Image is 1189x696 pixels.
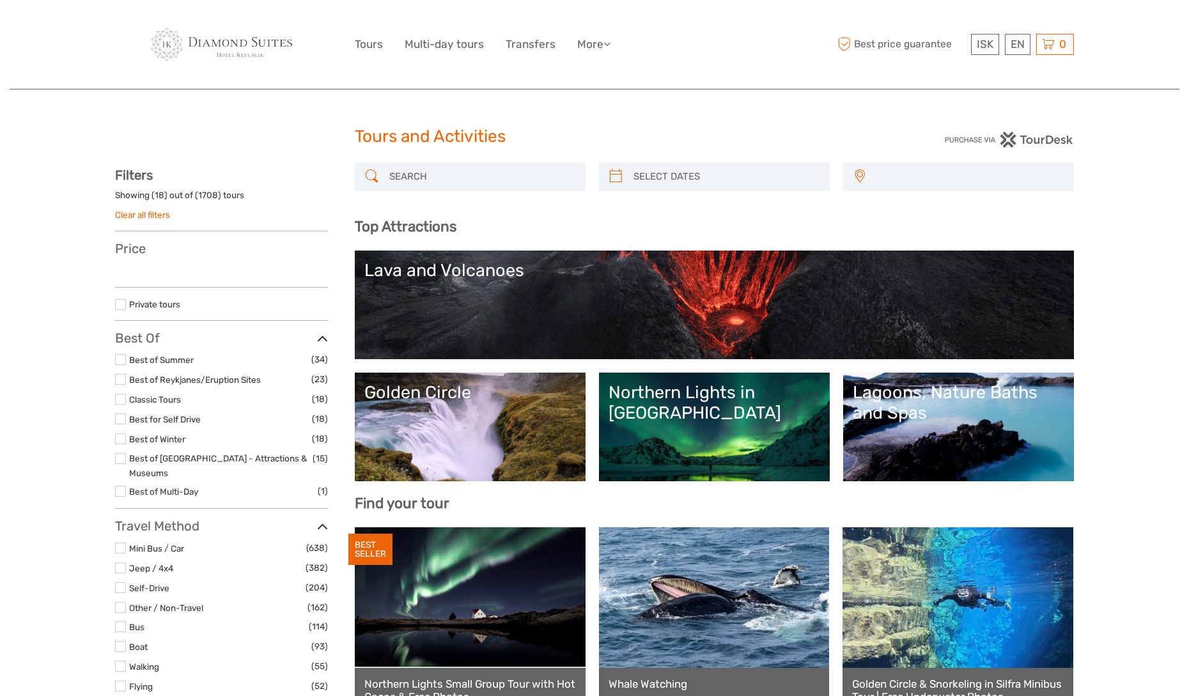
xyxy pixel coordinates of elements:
[129,375,261,385] a: Best of Reykjanes/Eruption Sites
[318,484,328,499] span: (1)
[115,518,328,534] h3: Travel Method
[977,38,993,50] span: ISK
[364,382,576,472] a: Golden Circle
[355,495,449,512] b: Find your tour
[405,35,484,54] a: Multi-day tours
[129,394,181,405] a: Classic Tours
[129,563,173,573] a: Jeep / 4x4
[129,543,184,553] a: Mini Bus / Car
[129,603,203,613] a: Other / Non-Travel
[152,25,292,65] img: 310-2ea8c022-2ccf-4dd8-afbe-2a667742a606_logo_big.jpg
[129,414,201,424] a: Best for Self Drive
[348,534,392,566] div: BEST SELLER
[1057,38,1068,50] span: 0
[129,355,194,365] a: Best of Summer
[155,189,164,201] label: 18
[834,34,968,55] span: Best price guarantee
[311,639,328,654] span: (93)
[1005,34,1030,55] div: EN
[312,392,328,406] span: (18)
[312,431,328,446] span: (18)
[115,210,170,220] a: Clear all filters
[129,434,185,444] a: Best of Winter
[609,677,820,690] a: Whale Watching
[306,561,328,575] span: (382)
[364,260,1064,281] div: Lava and Volcanoes
[853,382,1064,472] a: Lagoons, Nature Baths and Spas
[306,580,328,595] span: (204)
[311,372,328,387] span: (23)
[364,260,1064,350] a: Lava and Volcanoes
[311,679,328,693] span: (52)
[309,619,328,634] span: (114)
[129,681,153,692] a: Flying
[312,412,328,426] span: (18)
[115,167,153,183] strong: Filters
[129,661,159,672] a: Walking
[355,35,383,54] a: Tours
[115,189,328,209] div: Showing ( ) out of ( ) tours
[577,35,610,54] a: More
[628,166,823,188] input: SELECT DATES
[129,642,148,652] a: Boat
[129,453,307,478] a: Best of [GEOGRAPHIC_DATA] - Attractions & Museums
[506,35,556,54] a: Transfers
[355,218,456,235] b: Top Attractions
[609,382,820,424] div: Northern Lights in [GEOGRAPHIC_DATA]
[311,352,328,367] span: (34)
[311,659,328,674] span: (55)
[944,132,1074,148] img: PurchaseViaTourDesk.png
[853,382,1064,424] div: Lagoons, Nature Baths and Spas
[115,241,328,256] h3: Price
[129,622,144,632] a: Bus
[355,127,834,147] h1: Tours and Activities
[129,299,180,309] a: Private tours
[115,330,328,346] h3: Best Of
[313,451,328,466] span: (15)
[129,486,198,497] a: Best of Multi-Day
[384,166,579,188] input: SEARCH
[307,600,328,615] span: (162)
[198,189,218,201] label: 1708
[364,382,576,403] div: Golden Circle
[306,541,328,555] span: (638)
[129,583,169,593] a: Self-Drive
[609,382,820,472] a: Northern Lights in [GEOGRAPHIC_DATA]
